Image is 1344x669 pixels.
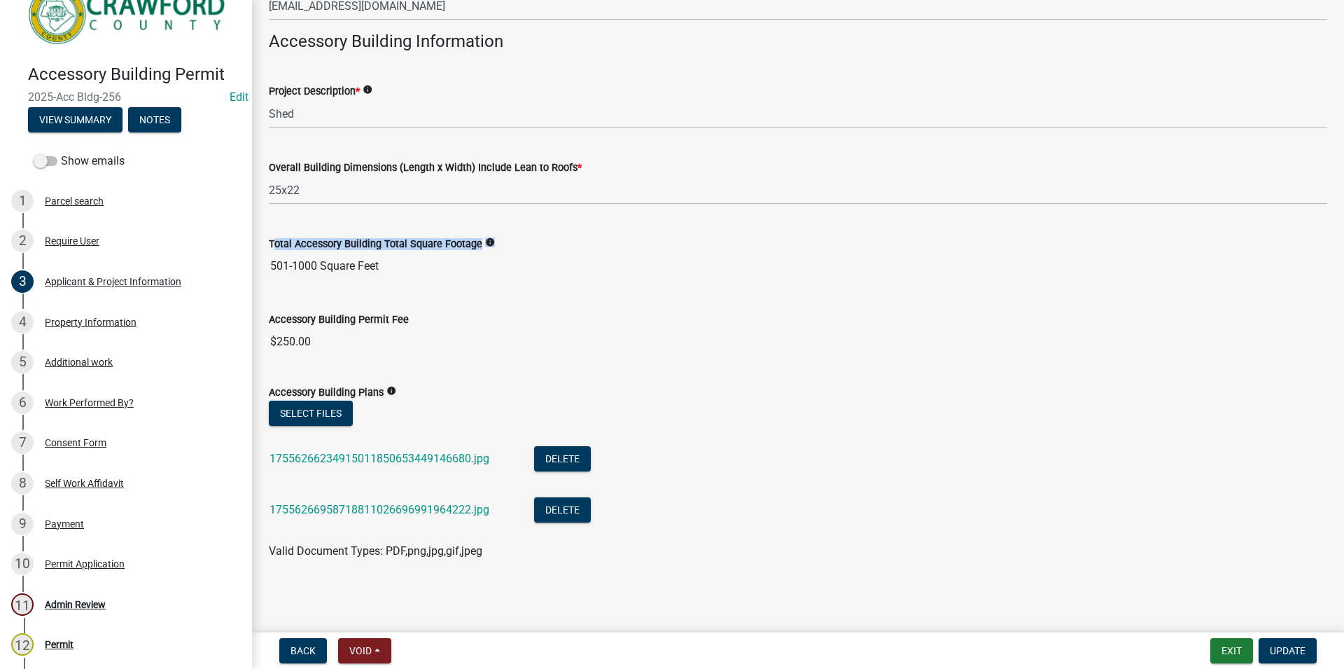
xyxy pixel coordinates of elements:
span: Back [290,645,316,656]
label: Accessory Building Permit Fee [269,315,409,325]
div: Admin Review [45,600,106,609]
button: View Summary [28,107,122,132]
div: 8 [11,472,34,495]
label: Show emails [34,153,125,170]
label: Accessory Building Plans [269,388,384,398]
wm-modal-confirm: Notes [128,115,181,126]
div: 1 [11,190,34,212]
div: Permit [45,640,73,649]
button: Back [279,638,327,663]
div: 7 [11,432,34,454]
button: Exit [1210,638,1253,663]
h4: Accessory Building Permit [28,64,241,85]
div: Property Information [45,317,136,327]
i: info [363,85,372,95]
div: 3 [11,270,34,293]
div: 6 [11,392,34,414]
div: 12 [11,633,34,656]
wm-modal-confirm: Delete Document [534,504,591,517]
button: Notes [128,107,181,132]
button: Delete [534,446,591,471]
div: 5 [11,351,34,373]
span: Void [349,645,372,656]
a: Edit [230,90,248,104]
div: Self Work Affidavit [45,478,124,488]
div: 11 [11,593,34,616]
a: 17556266234915011850653449146680.jpg [269,452,489,465]
div: Work Performed By? [45,398,134,408]
div: Permit Application [45,559,125,569]
div: Payment [45,519,84,529]
span: Valid Document Types: PDF,png,jpg,gif,jpeg [269,544,482,558]
div: Additional work [45,357,113,367]
div: Parcel search [45,196,104,206]
a: 17556266958718811026696991964222.jpg [269,503,489,516]
i: info [485,237,495,247]
span: 2025-Acc Bldg-256 [28,90,224,104]
i: info [386,386,396,396]
div: Require User [45,236,99,246]
wm-modal-confirm: Summary [28,115,122,126]
label: Overall Building Dimensions (Length x Width) Include Lean to Roofs [269,163,582,173]
button: Delete [534,497,591,523]
div: 2 [11,230,34,252]
button: Update [1259,638,1317,663]
span: Update [1270,645,1305,656]
wm-modal-confirm: Edit Application Number [230,90,248,104]
button: Void [338,638,391,663]
div: Applicant & Project Information [45,277,181,287]
label: Project Description [269,87,360,97]
div: 9 [11,513,34,535]
button: Select files [269,401,353,426]
div: 4 [11,311,34,333]
label: Total Accessory Building Total Square Footage [269,240,482,249]
div: Consent Form [45,438,106,448]
h4: Accessory Building Information [269,32,1327,52]
wm-modal-confirm: Delete Document [534,453,591,466]
div: 10 [11,553,34,575]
